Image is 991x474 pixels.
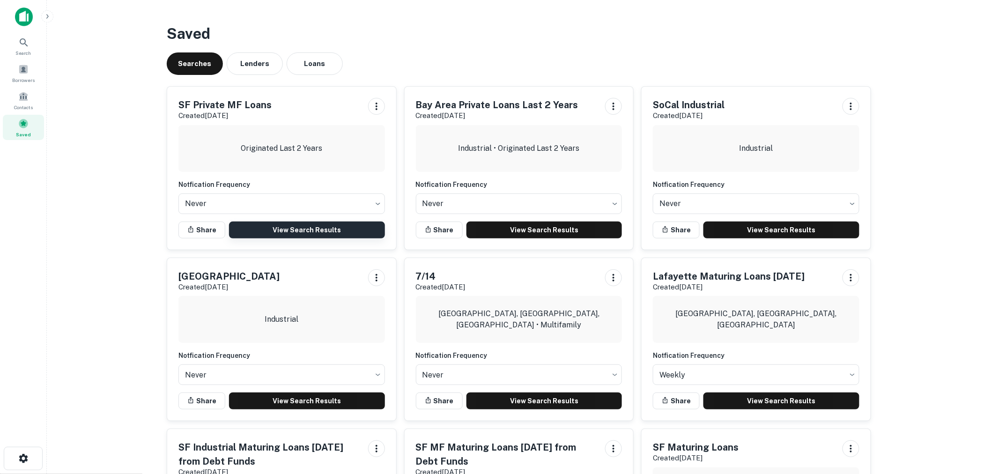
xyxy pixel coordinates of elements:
[178,98,272,112] h5: SF Private MF Loans
[265,314,298,325] p: Industrial
[416,393,463,409] button: Share
[416,191,622,217] div: Without label
[653,281,805,293] p: Created [DATE]
[653,98,725,112] h5: SoCal Industrial
[653,393,700,409] button: Share
[178,393,225,409] button: Share
[416,98,578,112] h5: Bay Area Private Loans Last 2 Years
[703,393,859,409] a: View Search Results
[178,350,385,361] h6: Notfication Frequency
[416,110,578,121] p: Created [DATE]
[653,179,859,190] h6: Notfication Frequency
[178,362,385,388] div: Without label
[653,191,859,217] div: Without label
[944,399,991,444] iframe: Chat Widget
[416,281,466,293] p: Created [DATE]
[12,76,35,84] span: Borrowers
[416,440,598,468] h5: SF MF Maturing Loans [DATE] from Debt Funds
[241,143,322,154] p: Originated Last 2 Years
[3,115,44,140] a: Saved
[287,52,343,75] button: Loans
[423,308,615,331] p: [GEOGRAPHIC_DATA], [GEOGRAPHIC_DATA], [GEOGRAPHIC_DATA] • Multifamily
[16,131,31,138] span: Saved
[3,88,44,113] a: Contacts
[178,222,225,238] button: Share
[227,52,283,75] button: Lenders
[653,222,700,238] button: Share
[416,269,466,283] h5: 7/14
[458,143,579,154] p: Industrial • Originated Last 2 Years
[416,179,622,190] h6: Notfication Frequency
[178,440,361,468] h5: SF Industrial Maturing Loans [DATE] from Debt Funds
[653,452,739,464] p: Created [DATE]
[653,269,805,283] h5: Lafayette Maturing Loans [DATE]
[167,22,871,45] h3: Saved
[229,222,385,238] a: View Search Results
[229,393,385,409] a: View Search Results
[466,393,622,409] a: View Search Results
[167,52,223,75] button: Searches
[653,110,725,121] p: Created [DATE]
[3,33,44,59] a: Search
[703,222,859,238] a: View Search Results
[416,222,463,238] button: Share
[740,143,773,154] p: Industrial
[653,362,859,388] div: Without label
[466,222,622,238] a: View Search Results
[660,308,852,331] p: [GEOGRAPHIC_DATA], [GEOGRAPHIC_DATA], [GEOGRAPHIC_DATA]
[653,440,739,454] h5: SF Maturing Loans
[15,7,33,26] img: capitalize-icon.png
[3,60,44,86] a: Borrowers
[16,49,31,57] span: Search
[178,179,385,190] h6: Notfication Frequency
[178,191,385,217] div: Without label
[178,110,272,121] p: Created [DATE]
[14,104,33,111] span: Contacts
[178,269,280,283] h5: [GEOGRAPHIC_DATA]
[416,350,622,361] h6: Notfication Frequency
[416,362,622,388] div: Without label
[178,281,280,293] p: Created [DATE]
[653,350,859,361] h6: Notfication Frequency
